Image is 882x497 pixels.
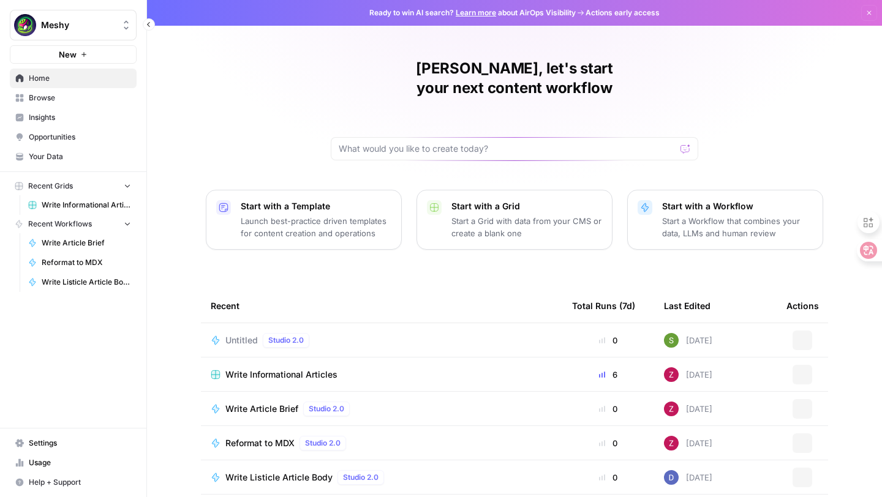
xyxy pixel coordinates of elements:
a: UntitledStudio 2.0 [211,333,552,348]
span: Reformat to MDX [42,257,131,268]
span: Home [29,73,131,84]
a: Your Data [10,147,137,166]
div: [DATE] [664,333,712,348]
span: Actions early access [586,7,660,18]
button: Recent Workflows [10,215,137,233]
a: Write Informational Articles [23,195,137,215]
img: pat222d96uodlximabcaanlzn43y [664,436,679,450]
span: Help + Support [29,477,131,488]
a: Reformat to MDX [23,253,137,272]
span: New [59,48,77,61]
span: Studio 2.0 [305,438,341,449]
button: Help + Support [10,473,137,492]
div: [DATE] [664,470,712,485]
button: Start with a WorkflowStart a Workflow that combines your data, LLMs and human review [627,190,823,250]
a: Write Listicle Article BodyStudio 2.0 [211,470,552,485]
div: 0 [572,403,644,415]
div: [DATE] [664,402,712,416]
div: [DATE] [664,436,712,450]
span: Meshy [41,19,115,31]
input: What would you like to create today? [339,143,676,155]
a: Learn more [456,8,496,17]
a: Browse [10,88,137,108]
span: Untitled [225,334,258,346]
span: Reformat to MDX [225,437,295,449]
button: Start with a TemplateLaunch best-practice driven templates for content creation and operations [206,190,402,250]
button: Recent Grids [10,177,137,195]
p: Start with a Workflow [662,200,813,212]
a: Settings [10,433,137,453]
span: Settings [29,438,131,449]
button: Start with a GridStart a Grid with data from your CMS or create a blank one [417,190,612,250]
button: New [10,45,137,64]
span: Insights [29,112,131,123]
span: Studio 2.0 [343,472,379,483]
a: Write Listicle Article Body [23,272,137,292]
span: Ready to win AI search? about AirOps Visibility [369,7,576,18]
span: Your Data [29,151,131,162]
div: Recent [211,289,552,323]
h1: [PERSON_NAME], let's start your next content workflow [331,59,698,98]
span: Write Listicle Article Body [42,277,131,288]
span: Write Listicle Article Body [225,471,333,484]
a: Write Article Brief [23,233,137,253]
img: pat222d96uodlximabcaanlzn43y [664,367,679,382]
span: Write Informational Articles [42,200,131,211]
img: e29990mpqv6ylcja85ljd1mccmxq [664,470,679,485]
span: Opportunities [29,132,131,143]
span: Write Article Brief [42,237,131,248]
button: Workspace: Meshy [10,10,137,40]
a: Usage [10,453,137,473]
div: 0 [572,334,644,346]
p: Start a Workflow that combines your data, LLMs and human review [662,215,813,239]
img: Meshy Logo [14,14,36,36]
div: Actions [786,289,819,323]
p: Start a Grid with data from your CMS or create a blank one [451,215,602,239]
a: Reformat to MDXStudio 2.0 [211,436,552,450]
p: Start with a Grid [451,200,602,212]
a: Write Article BriefStudio 2.0 [211,402,552,416]
a: Write Informational Articles [211,368,552,381]
div: 6 [572,368,644,381]
span: Recent Workflows [28,219,92,230]
div: Total Runs (7d) [572,289,635,323]
span: Studio 2.0 [309,403,344,414]
div: 0 [572,471,644,484]
div: [DATE] [664,367,712,382]
p: Launch best-practice driven templates for content creation and operations [241,215,391,239]
span: Write Article Brief [225,403,298,415]
img: q6p6c49qd3laxdkqla9mlv8ed1he [664,333,679,348]
span: Usage [29,457,131,468]
div: 0 [572,437,644,449]
span: Recent Grids [28,181,73,192]
span: Write Informational Articles [225,368,337,381]
a: Home [10,69,137,88]
a: Opportunities [10,127,137,147]
p: Start with a Template [241,200,391,212]
a: Insights [10,108,137,127]
div: Last Edited [664,289,710,323]
img: pat222d96uodlximabcaanlzn43y [664,402,679,416]
span: Studio 2.0 [268,335,304,346]
span: Browse [29,92,131,103]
